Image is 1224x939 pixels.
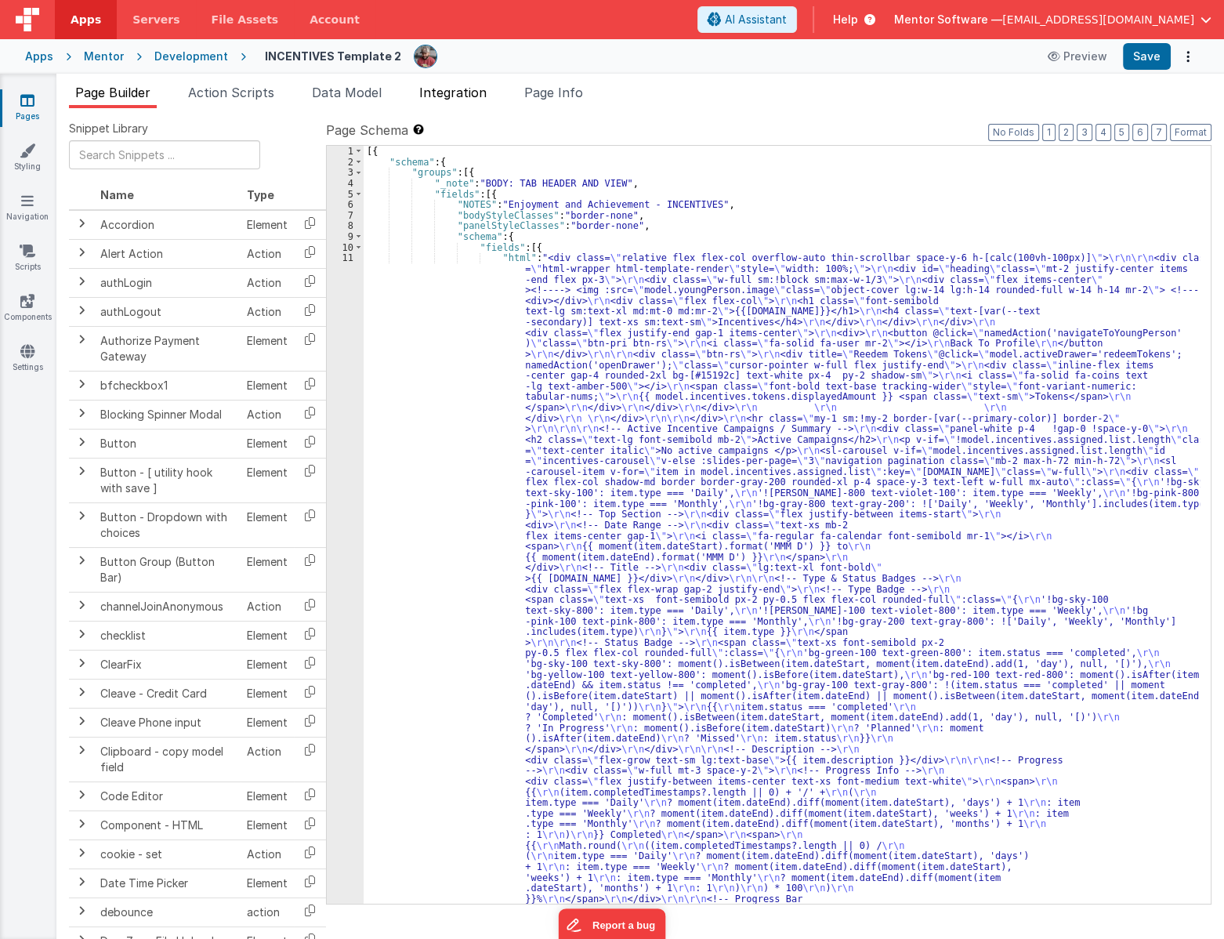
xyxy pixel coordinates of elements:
[1177,45,1199,67] button: Options
[1132,124,1148,141] button: 6
[1077,124,1092,141] button: 3
[241,650,294,679] td: Element
[419,85,487,100] span: Integration
[1038,44,1117,69] button: Preview
[71,12,101,27] span: Apps
[833,12,858,27] span: Help
[94,210,241,240] td: Accordion
[1095,124,1111,141] button: 4
[247,188,274,201] span: Type
[94,737,241,781] td: Clipboard - copy model field
[326,121,408,140] span: Page Schema
[94,297,241,326] td: authLogout
[94,650,241,679] td: ClearFix
[241,297,294,326] td: Action
[1170,124,1211,141] button: Format
[241,239,294,268] td: Action
[132,12,179,27] span: Servers
[94,897,241,926] td: debounce
[1042,124,1056,141] button: 1
[241,458,294,502] td: Element
[894,12,1002,27] span: Mentor Software —
[25,49,53,64] div: Apps
[327,242,364,253] div: 10
[327,178,364,189] div: 4
[94,239,241,268] td: Alert Action
[94,708,241,737] td: Cleave Phone input
[725,12,787,27] span: AI Assistant
[69,121,148,136] span: Snippet Library
[415,45,436,67] img: eba322066dbaa00baf42793ca2fab581
[241,621,294,650] td: Element
[241,400,294,429] td: Action
[265,50,401,62] h4: INCENTIVES Template 2
[241,737,294,781] td: Action
[327,157,364,168] div: 2
[241,897,294,926] td: action
[1002,12,1194,27] span: [EMAIL_ADDRESS][DOMAIN_NAME]
[241,429,294,458] td: Element
[524,85,583,100] span: Page Info
[241,839,294,868] td: Action
[327,231,364,242] div: 9
[188,85,274,100] span: Action Scripts
[94,502,241,547] td: Button - Dropdown with choices
[1123,43,1171,70] button: Save
[94,839,241,868] td: cookie - set
[94,781,241,810] td: Code Editor
[241,547,294,592] td: Element
[100,188,134,201] span: Name
[84,49,124,64] div: Mentor
[241,679,294,708] td: Element
[94,400,241,429] td: Blocking Spinner Modal
[327,146,364,157] div: 1
[894,12,1211,27] button: Mentor Software — [EMAIL_ADDRESS][DOMAIN_NAME]
[241,868,294,897] td: Element
[94,810,241,839] td: Component - HTML
[241,502,294,547] td: Element
[94,458,241,502] td: Button - [ utility hook with save ]
[94,547,241,592] td: Button Group (Button Bar)
[94,621,241,650] td: checklist
[241,371,294,400] td: Element
[94,371,241,400] td: bfcheckbox1
[327,189,364,200] div: 5
[212,12,279,27] span: File Assets
[241,326,294,371] td: Element
[94,429,241,458] td: Button
[327,199,364,210] div: 6
[327,210,364,221] div: 7
[241,781,294,810] td: Element
[241,708,294,737] td: Element
[327,167,364,178] div: 3
[241,268,294,297] td: Action
[312,85,382,100] span: Data Model
[94,326,241,371] td: Authorize Payment Gateway
[75,85,150,100] span: Page Builder
[69,140,260,169] input: Search Snippets ...
[697,6,797,33] button: AI Assistant
[1114,124,1129,141] button: 5
[94,592,241,621] td: channelJoinAnonymous
[241,592,294,621] td: Action
[241,210,294,240] td: Element
[1151,124,1167,141] button: 7
[988,124,1039,141] button: No Folds
[154,49,228,64] div: Development
[94,679,241,708] td: Cleave - Credit Card
[327,220,364,231] div: 8
[241,810,294,839] td: Element
[94,268,241,297] td: authLogin
[1059,124,1074,141] button: 2
[94,868,241,897] td: Date Time Picker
